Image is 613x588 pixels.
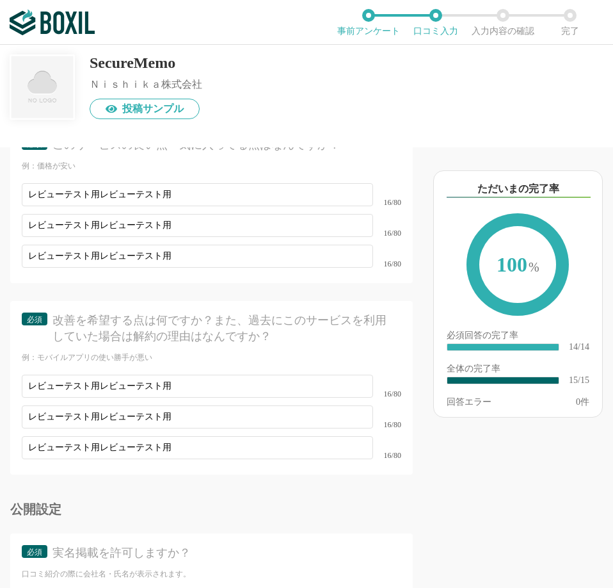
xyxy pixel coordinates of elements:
input: 直感的な操作性を重視しているだけあり、検索しないと使い方がわからない機能がある [22,436,373,459]
li: 事前アンケート [335,9,402,36]
div: SecureMemo [90,55,202,70]
span: 100 [479,226,556,306]
div: 実名掲載を許可しますか？ [52,545,394,561]
div: 必須回答の完了率 [447,331,589,343]
li: 口コミ入力 [402,9,469,36]
span: 0 [576,397,580,407]
div: 公開設定 [10,503,413,516]
div: ​ [447,344,559,350]
div: Ｎｉｓｈｉｋａ株式会社 [90,79,202,90]
span: 必須 [27,548,42,557]
div: 回答エラー [447,398,491,407]
div: 件 [576,398,589,407]
div: 16/80 [373,199,401,206]
div: 14/14 [569,343,589,352]
div: 口コミ紹介の際に会社名・氏名が表示されます。 [22,569,401,580]
li: 完了 [536,9,603,36]
li: 入力内容の確認 [469,9,536,36]
input: UIがわかりやすく、タスク一覧を把握しやすい [22,245,373,268]
div: ​ [447,377,559,384]
div: 全体の完了率 [447,364,589,376]
span: % [529,260,539,274]
div: 16/80 [373,390,401,398]
input: 直感的な操作性を重視しているだけあり、検索しないと使い方がわからない機能がある [22,375,373,398]
div: 16/80 [373,229,401,237]
div: 改善を希望する点は何ですか？また、過去にこのサービスを利用していた場合は解約の理由はなんですか？ [52,313,394,345]
span: 投稿サンプル [122,104,184,114]
div: 例：価格が安い [22,161,401,172]
input: UIがわかりやすく、タスク一覧を把握しやすい [22,183,373,206]
div: 16/80 [373,421,401,429]
div: 16/80 [373,260,401,268]
input: 直感的な操作性を重視しているだけあり、検索しないと使い方がわからない機能がある [22,405,373,429]
div: 例：モバイルアプリの使い勝手が悪い [22,352,401,363]
input: UIがわかりやすく、タスク一覧を把握しやすい [22,214,373,237]
img: ボクシルSaaS_ロゴ [10,10,95,35]
span: 必須 [27,315,42,324]
div: 15/15 [569,376,589,385]
div: 16/80 [373,452,401,459]
div: ただいまの完了率 [447,181,591,198]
